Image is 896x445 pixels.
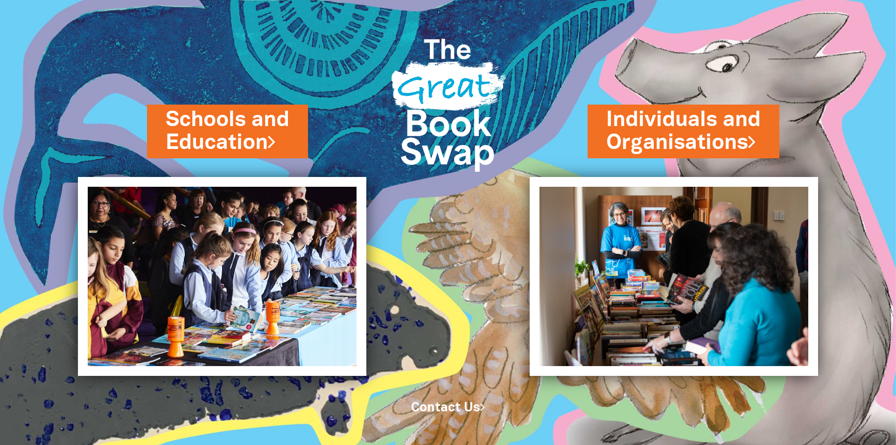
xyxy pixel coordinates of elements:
a: Contact Us [411,402,485,414]
img: Schools and Education [78,177,366,376]
img: Individuals and Organisations [530,177,818,376]
a: Schools andEducation [166,105,289,157]
img: Great Bookswap logo [380,11,516,191]
a: Individuals andOrganisations [606,105,761,157]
